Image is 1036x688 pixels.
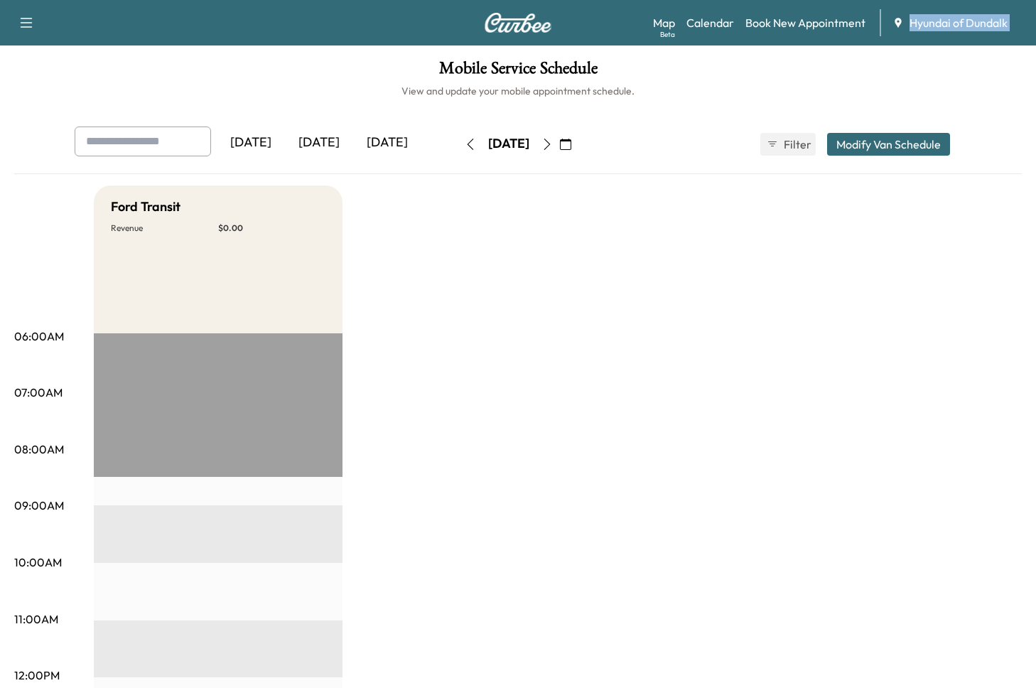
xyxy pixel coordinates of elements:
a: Calendar [686,14,734,31]
span: Filter [784,136,809,153]
div: [DATE] [488,135,529,153]
button: Modify Van Schedule [827,133,950,156]
h5: Ford Transit [111,197,180,217]
p: 08:00AM [14,441,64,458]
p: 06:00AM [14,328,64,345]
button: Filter [760,133,816,156]
p: 07:00AM [14,384,63,401]
div: Beta [660,29,675,40]
img: Curbee Logo [484,13,552,33]
div: [DATE] [217,127,285,159]
span: Hyundai of Dundalk [910,14,1008,31]
p: 11:00AM [14,611,58,628]
a: MapBeta [653,14,675,31]
p: $ 0.00 [218,222,325,234]
p: 09:00AM [14,497,64,514]
div: [DATE] [285,127,353,159]
p: Revenue [111,222,218,234]
p: 10:00AM [14,554,62,571]
p: 12:00PM [14,667,60,684]
h6: View and update your mobile appointment schedule. [14,84,1022,98]
div: [DATE] [353,127,421,159]
h1: Mobile Service Schedule [14,60,1022,84]
a: Book New Appointment [745,14,865,31]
